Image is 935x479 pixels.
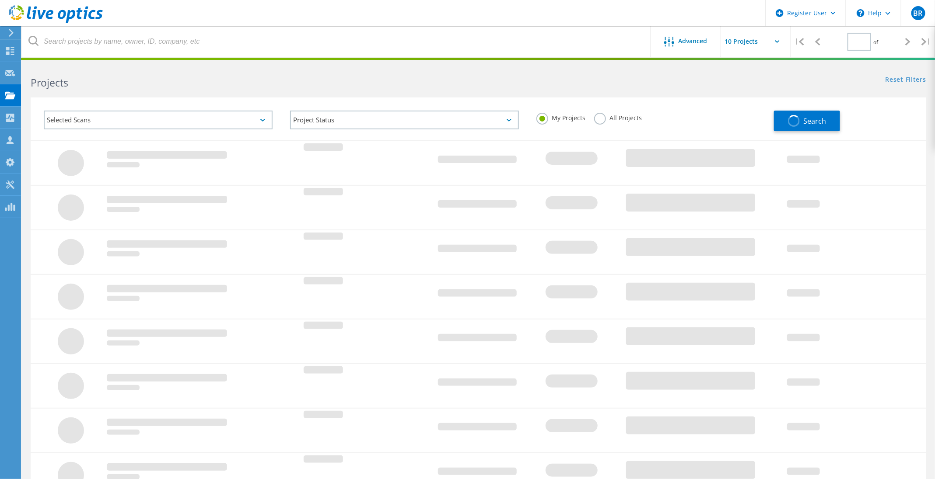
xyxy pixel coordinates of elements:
div: | [791,26,809,57]
span: of [873,38,878,46]
svg: \n [857,9,865,17]
span: Advanced [679,38,707,44]
button: Search [774,111,840,131]
a: Live Optics Dashboard [9,18,103,24]
span: BR [914,10,923,17]
label: All Projects [594,113,642,121]
div: | [917,26,935,57]
div: Project Status [290,111,519,129]
span: Search [803,116,826,126]
div: Selected Scans [44,111,273,129]
input: Search projects by name, owner, ID, company, etc [22,26,651,57]
b: Projects [31,76,68,90]
a: Reset Filters [886,76,926,84]
label: My Projects [536,113,585,121]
